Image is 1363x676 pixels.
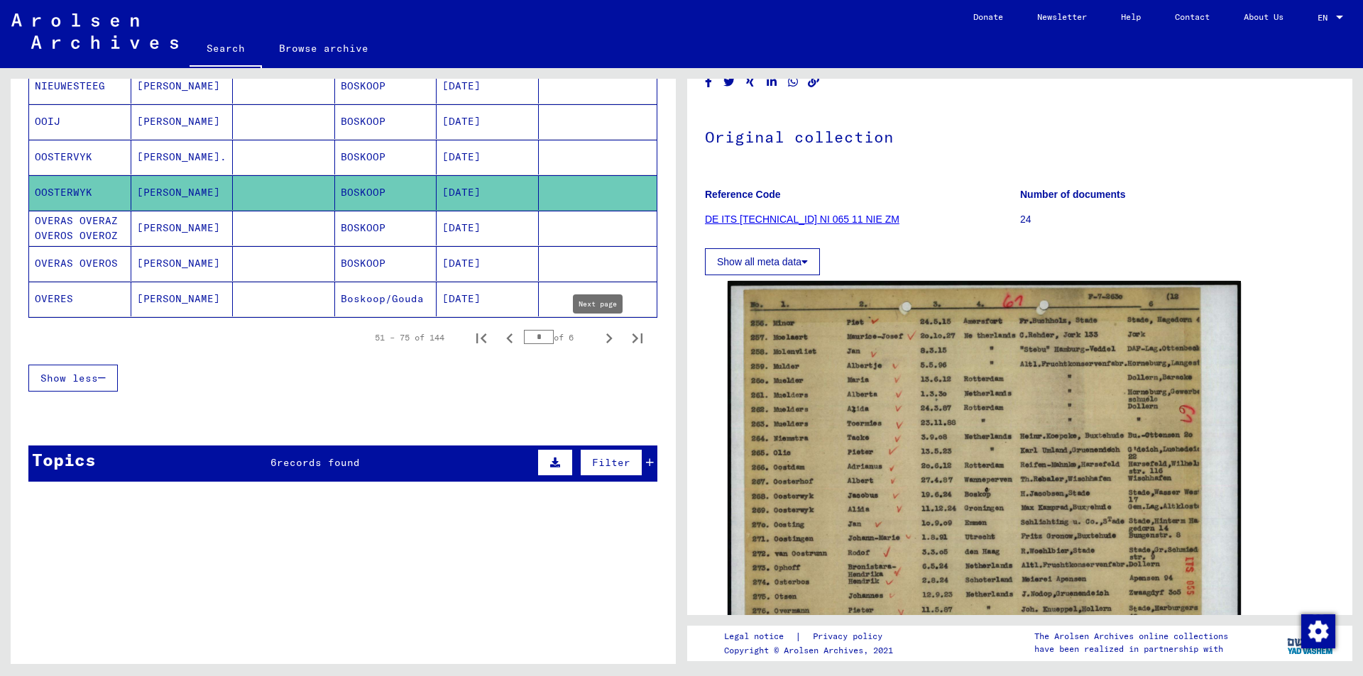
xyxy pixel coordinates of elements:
[131,104,234,139] mat-cell: [PERSON_NAME]
[29,140,131,174] mat-cell: OOSTERVYK
[595,323,623,352] button: Next page
[1318,13,1333,23] span: EN
[131,246,234,281] mat-cell: [PERSON_NAME]
[786,73,801,91] button: Share on WhatsApp
[29,211,131,245] mat-cell: OVERAS OVERAZ OVEROS OVEROZ
[724,644,899,657] p: Copyright © Arolsen Archives, 2021
[335,211,437,245] mat-cell: BOSKOOP
[705,248,820,275] button: Show all meta data
[743,73,758,91] button: Share on Xing
[437,140,539,174] mat-cell: [DATE]
[1034,643,1228,655] p: have been realized in partnership with
[728,281,1241,647] img: 001.jpg
[722,73,737,91] button: Share on Twitter
[437,104,539,139] mat-cell: [DATE]
[467,323,496,352] button: First page
[705,104,1335,167] h1: Original collection
[437,246,539,281] mat-cell: [DATE]
[40,372,98,384] span: Show less
[277,456,360,469] span: records found
[580,449,642,476] button: Filter
[1034,630,1228,643] p: The Arolsen Archives online collections
[28,365,118,392] button: Show less
[131,140,234,174] mat-cell: [PERSON_NAME].
[335,140,437,174] mat-cell: BOSKOOP
[131,211,234,245] mat-cell: [PERSON_NAME]
[724,629,795,644] a: Legal notice
[11,13,178,49] img: Arolsen_neg.svg
[29,282,131,316] mat-cell: OVERES
[806,73,821,91] button: Copy link
[262,31,385,65] a: Browse archive
[335,104,437,139] mat-cell: BOSKOOP
[29,69,131,104] mat-cell: NIEUWESTEEG
[32,447,96,472] div: Topics
[1284,625,1337,660] img: yv_logo.png
[496,323,524,352] button: Previous page
[437,211,539,245] mat-cell: [DATE]
[437,282,539,316] mat-cell: [DATE]
[701,73,716,91] button: Share on Facebook
[705,189,781,200] b: Reference Code
[1020,189,1126,200] b: Number of documents
[724,629,899,644] div: |
[335,246,437,281] mat-cell: BOSKOOP
[335,282,437,316] mat-cell: Boskoop/Gouda
[335,175,437,210] mat-cell: BOSKOOP
[270,456,277,469] span: 6
[705,214,899,225] a: DE ITS [TECHNICAL_ID] NI 065 11 NIE ZM
[131,282,234,316] mat-cell: [PERSON_NAME]
[437,175,539,210] mat-cell: [DATE]
[592,456,630,469] span: Filter
[190,31,262,68] a: Search
[131,69,234,104] mat-cell: [PERSON_NAME]
[1020,212,1335,227] p: 24
[1301,614,1335,648] img: Change consent
[29,104,131,139] mat-cell: OOIJ
[335,69,437,104] mat-cell: BOSKOOP
[524,331,595,344] div: of 6
[801,629,899,644] a: Privacy policy
[131,175,234,210] mat-cell: [PERSON_NAME]
[623,323,652,352] button: Last page
[375,331,444,344] div: 51 – 75 of 144
[29,246,131,281] mat-cell: OVERAS OVEROS
[437,69,539,104] mat-cell: [DATE]
[765,73,779,91] button: Share on LinkedIn
[29,175,131,210] mat-cell: OOSTERWYK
